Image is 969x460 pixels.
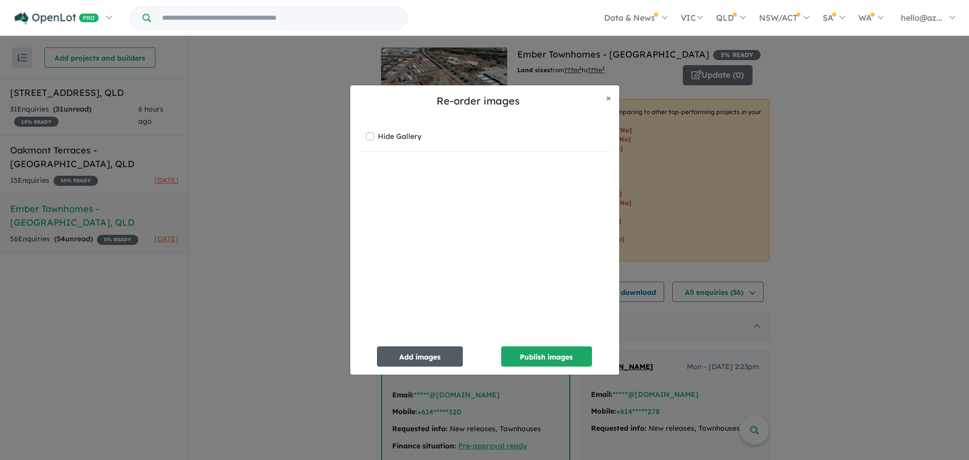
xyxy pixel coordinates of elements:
button: Publish images [501,346,592,367]
span: hello@az... [901,13,942,23]
button: Add images [377,346,463,367]
span: × [606,92,611,104]
img: Openlot PRO Logo White [15,12,99,25]
label: Hide Gallery [378,129,421,143]
h5: Re-order images [358,93,598,109]
input: Try estate name, suburb, builder or developer [153,7,405,29]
